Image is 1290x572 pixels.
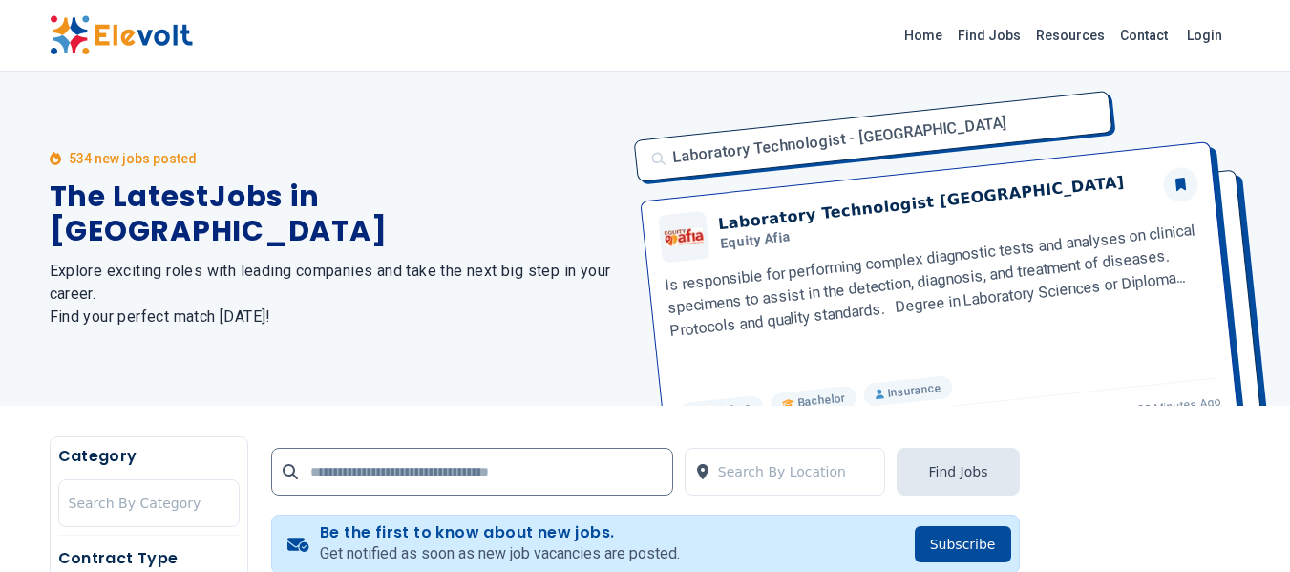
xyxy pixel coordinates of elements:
h5: Category [58,445,240,468]
img: Elevolt [50,15,193,55]
button: Find Jobs [897,448,1019,496]
h2: Explore exciting roles with leading companies and take the next big step in your career. Find you... [50,260,623,328]
h4: Be the first to know about new jobs. [320,523,680,542]
h1: The Latest Jobs in [GEOGRAPHIC_DATA] [50,180,623,248]
h5: Contract Type [58,547,240,570]
button: Subscribe [915,526,1011,562]
a: Find Jobs [950,20,1028,51]
a: Home [897,20,950,51]
a: Resources [1028,20,1112,51]
p: Get notified as soon as new job vacancies are posted. [320,542,680,565]
a: Login [1175,16,1234,54]
a: Contact [1112,20,1175,51]
p: 534 new jobs posted [69,149,197,168]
